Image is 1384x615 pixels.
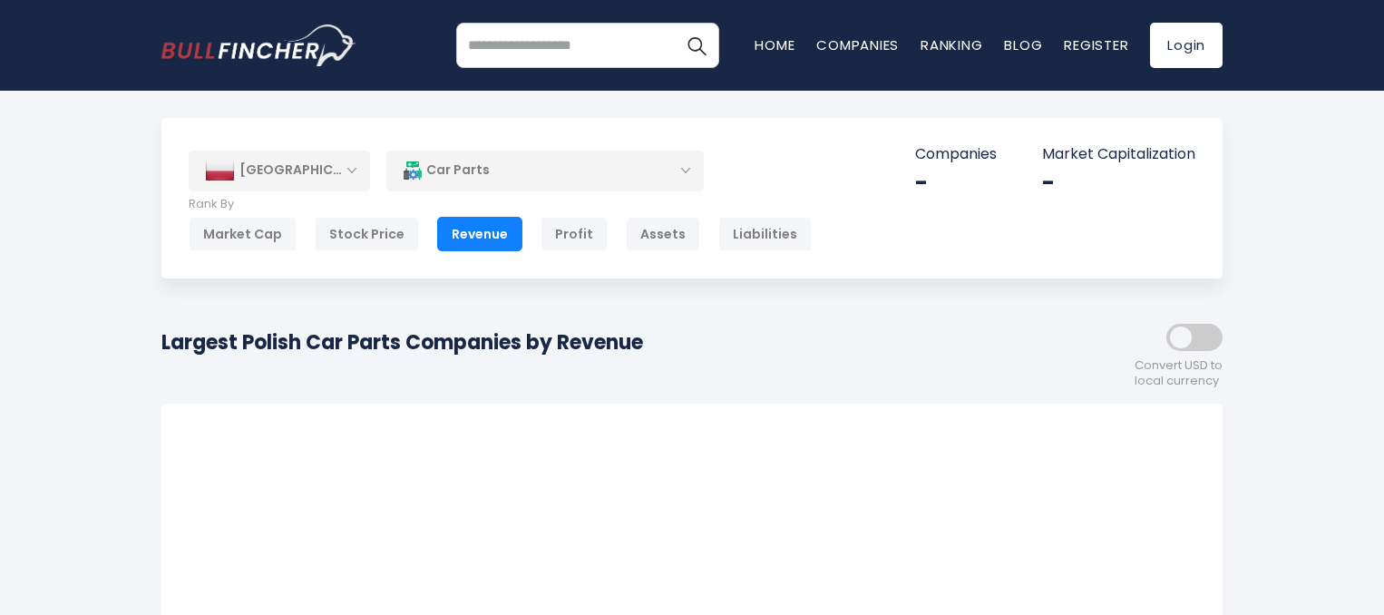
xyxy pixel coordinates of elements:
a: Blog [1004,35,1042,54]
a: Home [755,35,794,54]
div: - [915,169,997,197]
a: Companies [816,35,899,54]
div: Profit [541,217,608,251]
span: Convert USD to local currency [1135,358,1223,389]
div: Stock Price [315,217,419,251]
p: Market Capitalization [1042,145,1195,164]
a: Register [1064,35,1128,54]
div: [GEOGRAPHIC_DATA] [189,151,370,190]
a: Ranking [921,35,982,54]
div: Liabilities [718,217,812,251]
a: Login [1150,23,1223,68]
img: bullfincher logo [161,24,356,66]
h1: Largest Polish Car Parts Companies by Revenue [161,327,643,357]
div: - [1042,169,1195,197]
div: Assets [626,217,700,251]
p: Companies [915,145,997,164]
div: Revenue [437,217,522,251]
div: Market Cap [189,217,297,251]
a: Go to homepage [161,24,356,66]
button: Search [674,23,719,68]
div: Car Parts [386,150,704,191]
p: Rank By [189,197,812,212]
